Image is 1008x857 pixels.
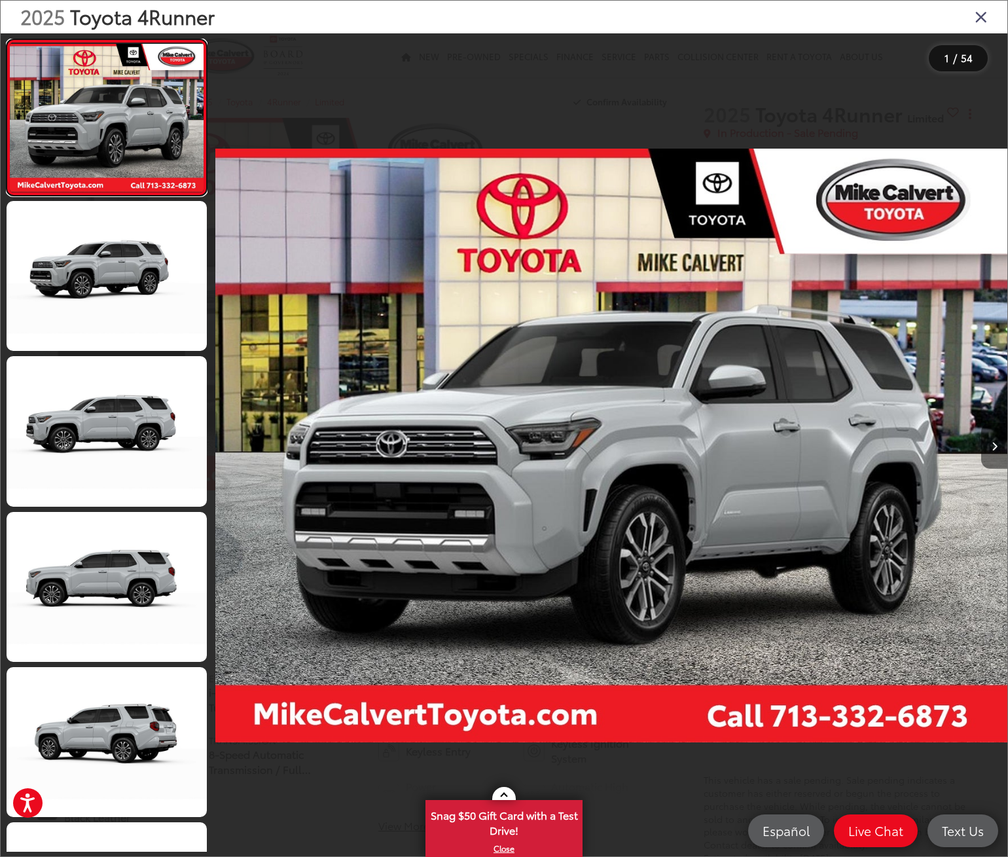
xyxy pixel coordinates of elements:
[8,44,206,192] img: 2025 Toyota 4Runner Limited
[5,510,209,663] img: 2025 Toyota 4Runner Limited
[5,355,209,508] img: 2025 Toyota 4Runner Limited
[20,2,65,30] span: 2025
[952,54,958,63] span: /
[927,814,998,847] a: Text Us
[748,814,824,847] a: Español
[427,801,581,841] span: Snag $50 Gift Card with a Test Drive!
[5,665,209,818] img: 2025 Toyota 4Runner Limited
[961,50,973,65] span: 54
[215,60,1007,831] div: 2025 Toyota 4Runner Limited 0
[215,60,1007,831] img: 2025 Toyota 4Runner Limited
[975,8,988,25] i: Close gallery
[756,822,816,839] span: Español
[842,822,910,839] span: Live Chat
[5,200,209,353] img: 2025 Toyota 4Runner Limited
[945,50,949,65] span: 1
[834,814,918,847] a: Live Chat
[935,822,990,839] span: Text Us
[70,2,215,30] span: Toyota 4Runner
[981,423,1007,469] button: Next image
